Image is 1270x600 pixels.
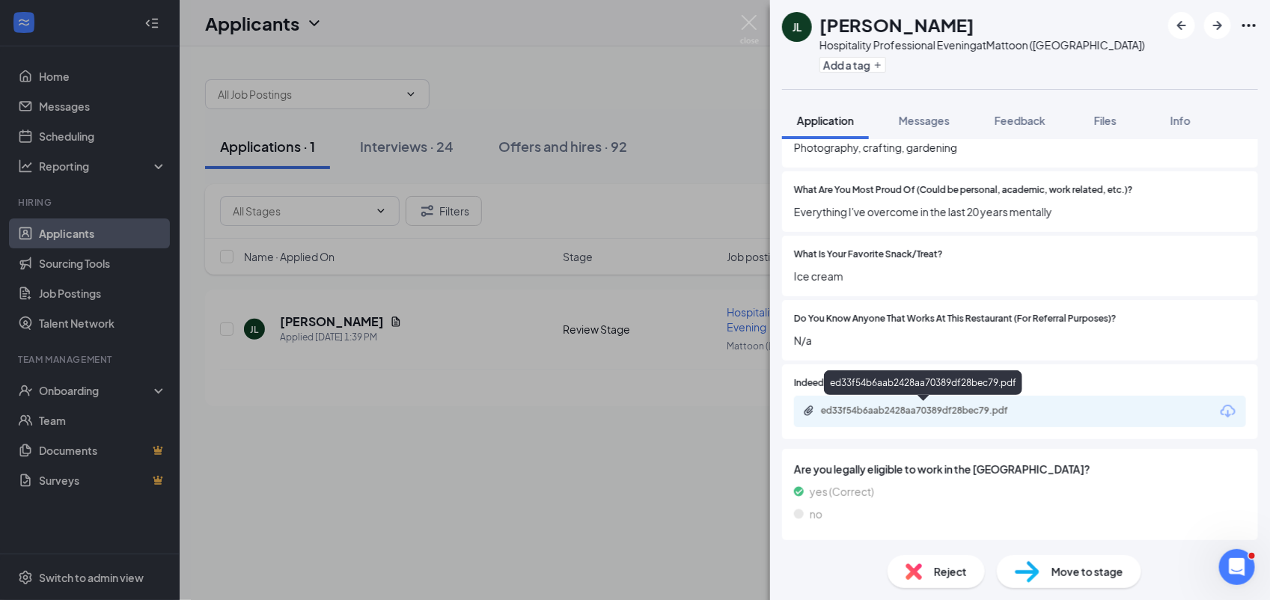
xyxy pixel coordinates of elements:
span: Messages [899,114,950,127]
div: Hospitality Professional Evening at Mattoon ([GEOGRAPHIC_DATA]) [819,37,1145,52]
div: ed33f54b6aab2428aa70389df28bec79.pdf [824,370,1022,395]
span: What Are You Most Proud Of (Could be personal, academic, work related, etc.)? [794,183,1133,198]
svg: ArrowLeftNew [1173,16,1191,34]
svg: Ellipses [1240,16,1258,34]
span: Are you legally eligible to work in the [GEOGRAPHIC_DATA]? [794,461,1246,477]
button: PlusAdd a tag [819,57,886,73]
span: What Is Your Favorite Snack/Treat? [794,248,943,262]
span: Move to stage [1051,563,1123,580]
svg: ArrowRight [1209,16,1227,34]
span: Indeed Resume [794,376,860,391]
span: yes (Correct) [810,483,874,500]
span: Everything I've overcome in the last 20 years mentally [794,203,1246,220]
span: Photography, crafting, gardening [794,139,1246,156]
span: Feedback [995,114,1045,127]
span: Application [797,114,854,127]
h1: [PERSON_NAME] [819,12,974,37]
span: Do You Know Anyone That Works At This Restaurant (For Referral Purposes)? [794,312,1117,326]
div: ed33f54b6aab2428aa70389df28bec79.pdf [821,405,1031,417]
span: N/a [794,332,1246,349]
button: ArrowRight [1204,12,1231,39]
svg: Paperclip [803,405,815,417]
span: Info [1170,114,1191,127]
div: JL [793,19,802,34]
svg: Download [1219,402,1237,420]
iframe: Intercom live chat [1219,549,1255,585]
a: Papercliped33f54b6aab2428aa70389df28bec79.pdf [803,405,1045,419]
svg: Plus [873,61,882,70]
span: no [810,506,822,522]
span: Ice cream [794,268,1246,284]
button: ArrowLeftNew [1168,12,1195,39]
span: Files [1094,114,1117,127]
span: Reject [934,563,967,580]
